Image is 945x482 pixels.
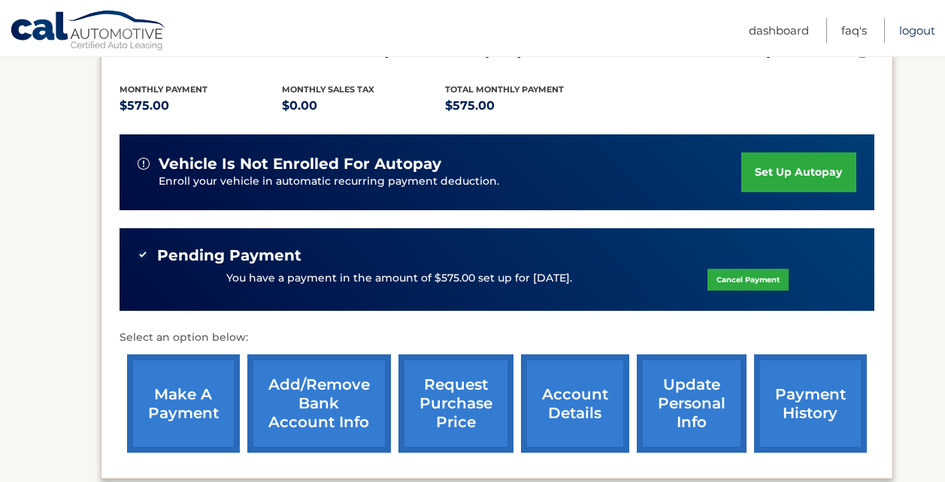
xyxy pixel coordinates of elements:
[899,18,935,43] a: Logout
[159,155,441,173] span: vehicle is not enrolled for autopay
[445,84,564,95] span: Total Monthly Payment
[138,249,148,260] img: check-green.svg
[841,18,867,43] a: FAQ's
[226,270,572,287] p: You have a payment in the amount of $575.00 set up for [DATE].
[707,269,789,291] a: Cancel Payment
[521,354,629,453] a: account details
[754,354,867,453] a: payment history
[637,354,747,453] a: update personal info
[749,18,809,43] a: Dashboard
[138,158,150,170] img: alert-white.svg
[445,95,608,116] p: $575.00
[282,95,445,116] p: $0.00
[247,354,391,453] a: Add/Remove bank account info
[398,354,513,453] a: request purchase price
[120,84,207,95] span: Monthly Payment
[127,354,240,453] a: make a payment
[741,152,856,192] a: set up autopay
[120,95,283,116] p: $575.00
[10,10,168,53] a: Cal Automotive
[120,329,874,347] p: Select an option below:
[282,84,374,95] span: Monthly sales Tax
[157,246,301,265] span: Pending Payment
[159,173,742,190] p: Enroll your vehicle in automatic recurring payment deduction.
